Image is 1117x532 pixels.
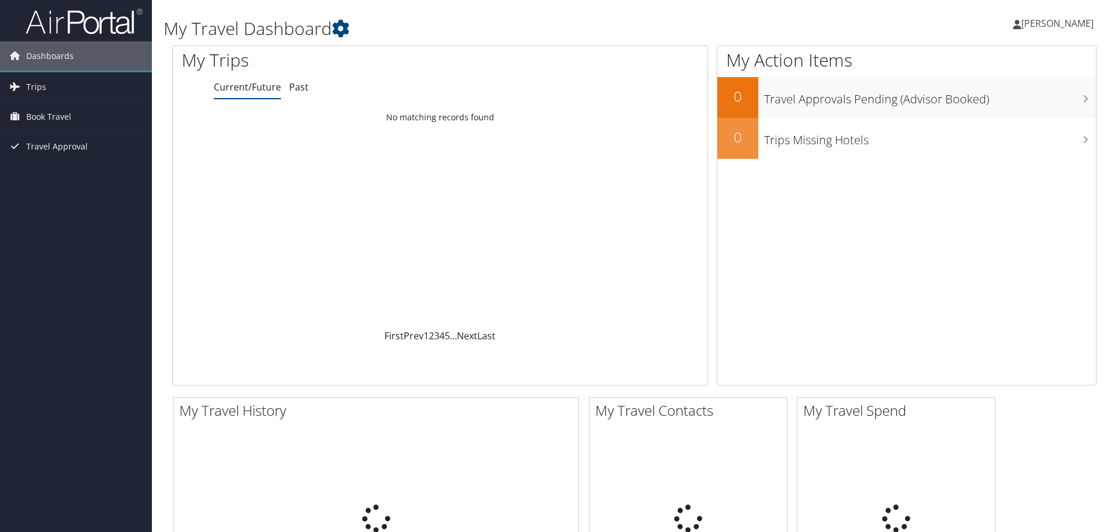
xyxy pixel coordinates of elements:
h1: My Action Items [717,48,1096,72]
span: Book Travel [26,102,71,131]
a: 3 [434,329,439,342]
a: Last [477,329,495,342]
a: 4 [439,329,445,342]
h2: 0 [717,127,758,147]
h2: My Travel History [179,401,578,420]
span: Travel Approval [26,132,88,161]
td: No matching records found [173,107,707,128]
a: Prev [404,329,424,342]
h2: My Travel Contacts [595,401,787,420]
a: First [384,329,404,342]
a: Next [457,329,477,342]
a: Past [289,81,308,93]
a: 0Travel Approvals Pending (Advisor Booked) [717,77,1096,118]
a: Current/Future [214,81,281,93]
span: Dashboards [26,41,74,71]
span: [PERSON_NAME] [1021,17,1094,30]
a: 0Trips Missing Hotels [717,118,1096,159]
h3: Trips Missing Hotels [764,126,1096,148]
h1: My Travel Dashboard [164,16,792,41]
h1: My Trips [182,48,476,72]
a: 5 [445,329,450,342]
a: [PERSON_NAME] [1013,6,1105,41]
span: Trips [26,72,46,102]
h2: My Travel Spend [803,401,995,420]
img: airportal-logo.png [26,8,143,35]
a: 1 [424,329,429,342]
h3: Travel Approvals Pending (Advisor Booked) [764,85,1096,107]
span: … [450,329,457,342]
a: 2 [429,329,434,342]
h2: 0 [717,86,758,106]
